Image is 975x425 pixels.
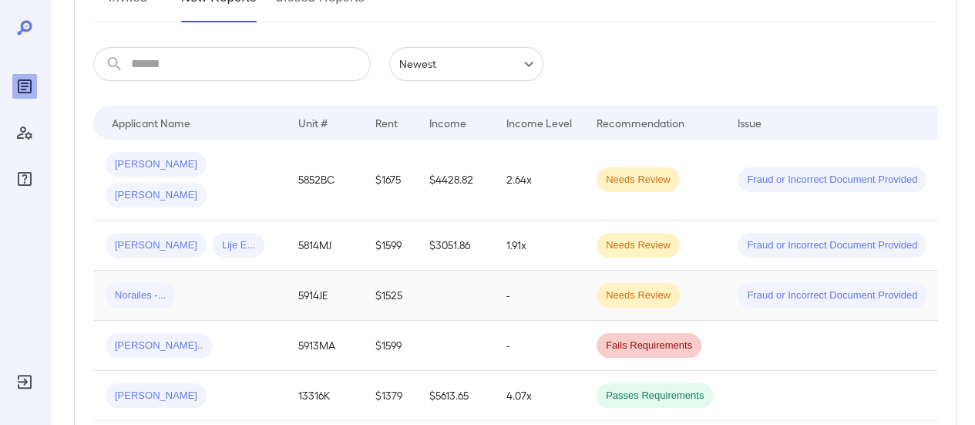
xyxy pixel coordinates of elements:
div: Unit # [298,113,328,132]
span: Lije E... [213,238,264,253]
td: - [494,321,584,371]
td: - [494,271,584,321]
td: $1599 [363,221,417,271]
span: Needs Review [597,238,680,253]
div: Income Level [506,113,572,132]
span: Fraud or Incorrect Document Provided [738,238,926,253]
span: [PERSON_NAME] [106,238,207,253]
div: Reports [12,74,37,99]
td: $1675 [363,140,417,221]
span: Fraud or Incorrect Document Provided [738,173,926,187]
td: $4428.82 [417,140,494,221]
td: 5914JE [286,271,363,321]
span: [PERSON_NAME] [106,157,207,172]
td: 13316K [286,371,363,421]
div: Recommendation [597,113,684,132]
span: Passes Requirements [597,389,713,403]
span: [PERSON_NAME] [106,389,207,403]
div: Log Out [12,369,37,394]
td: 5814MJ [286,221,363,271]
span: Needs Review [597,288,680,303]
div: FAQ [12,167,37,191]
div: Applicant Name [112,113,190,132]
span: Fails Requirements [597,339,701,353]
td: 5913MA [286,321,363,371]
div: Newest [389,47,543,81]
div: Manage Users [12,120,37,145]
span: Norailes -... [106,288,175,303]
span: Needs Review [597,173,680,187]
div: Issue [738,113,762,132]
div: Income [429,113,466,132]
td: 5852BC [286,140,363,221]
td: $1525 [363,271,417,321]
td: $1599 [363,321,417,371]
td: $3051.86 [417,221,494,271]
td: 2.64x [494,140,584,221]
td: 1.91x [494,221,584,271]
td: 4.07x [494,371,584,421]
span: [PERSON_NAME].. [106,339,212,353]
div: Rent [375,113,400,132]
span: Fraud or Incorrect Document Provided [738,288,926,303]
td: $1379 [363,371,417,421]
span: [PERSON_NAME] [106,188,207,203]
td: $5613.65 [417,371,494,421]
